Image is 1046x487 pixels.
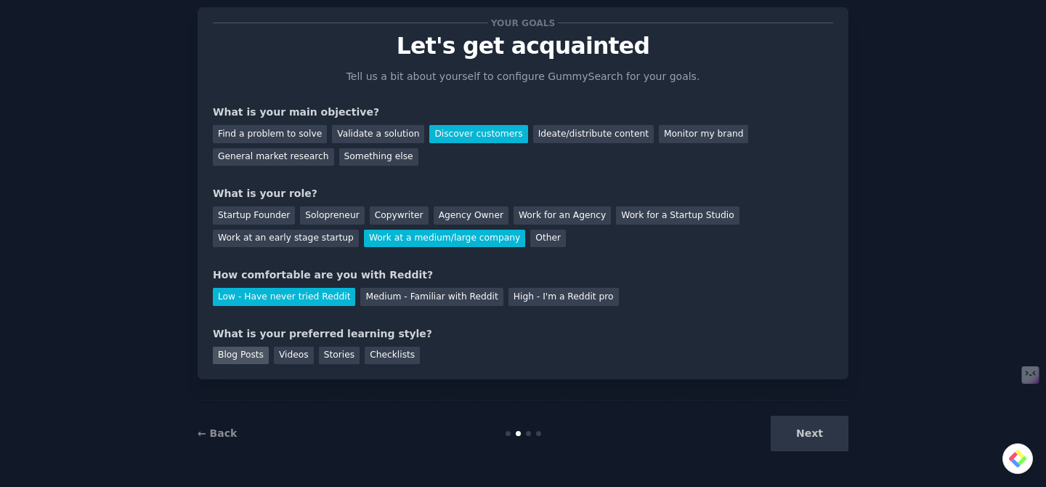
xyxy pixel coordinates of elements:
[213,148,334,166] div: General market research
[370,206,429,225] div: Copywriter
[364,230,525,248] div: Work at a medium/large company
[213,33,833,59] p: Let's get acquainted
[530,230,566,248] div: Other
[198,427,237,439] a: ← Back
[488,15,558,31] span: Your goals
[300,206,364,225] div: Solopreneur
[429,125,527,143] div: Discover customers
[319,347,360,365] div: Stories
[659,125,748,143] div: Monitor my brand
[213,326,833,342] div: What is your preferred learning style?
[434,206,508,225] div: Agency Owner
[213,230,359,248] div: Work at an early stage startup
[213,105,833,120] div: What is your main objective?
[213,267,833,283] div: How comfortable are you with Reddit?
[213,288,355,306] div: Low - Have never tried Reddit
[340,69,706,84] p: Tell us a bit about yourself to configure GummySearch for your goals.
[213,206,295,225] div: Startup Founder
[533,125,654,143] div: Ideate/distribute content
[332,125,424,143] div: Validate a solution
[508,288,619,306] div: High - I'm a Reddit pro
[213,125,327,143] div: Find a problem to solve
[213,347,269,365] div: Blog Posts
[213,186,833,201] div: What is your role?
[514,206,611,225] div: Work for an Agency
[274,347,314,365] div: Videos
[616,206,739,225] div: Work for a Startup Studio
[360,288,503,306] div: Medium - Familiar with Reddit
[339,148,418,166] div: Something else
[365,347,420,365] div: Checklists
